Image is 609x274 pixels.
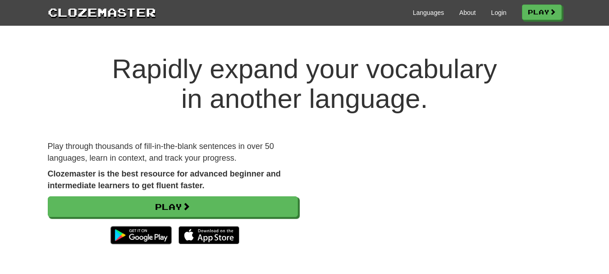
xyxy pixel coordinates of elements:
img: Get it on Google Play [106,222,176,249]
a: Login [491,8,506,17]
strong: Clozemaster is the best resource for advanced beginner and intermediate learners to get fluent fa... [48,169,281,190]
a: About [459,8,476,17]
a: Play [522,5,562,20]
a: Languages [413,8,444,17]
a: Clozemaster [48,4,156,20]
a: Play [48,196,298,217]
img: Download_on_the_App_Store_Badge_US-UK_135x40-25178aeef6eb6b83b96f5f2d004eda3bffbb37122de64afbaef7... [179,226,239,244]
p: Play through thousands of fill-in-the-blank sentences in over 50 languages, learn in context, and... [48,141,298,164]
